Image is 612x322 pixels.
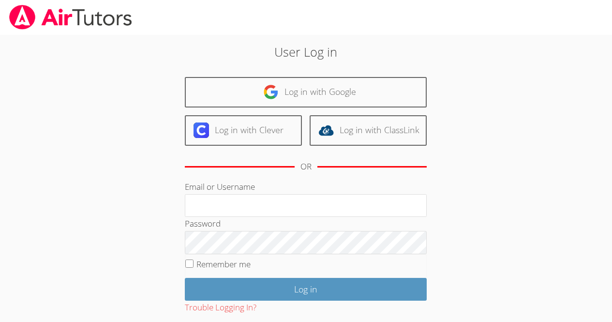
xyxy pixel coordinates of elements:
a: Log in with ClassLink [310,115,427,146]
img: google-logo-50288ca7cdecda66e5e0955fdab243c47b7ad437acaf1139b6f446037453330a.svg [263,84,279,100]
label: Email or Username [185,181,255,192]
img: classlink-logo-d6bb404cc1216ec64c9a2012d9dc4662098be43eaf13dc465df04b49fa7ab582.svg [318,123,334,138]
a: Log in with Clever [185,115,302,146]
img: airtutors_banner-c4298cdbf04f3fff15de1276eac7730deb9818008684d7c2e4769d2f7ddbe033.png [8,5,133,30]
label: Remember me [196,259,251,270]
label: Password [185,218,221,229]
button: Trouble Logging In? [185,301,256,315]
div: OR [300,160,312,174]
h2: User Log in [141,43,471,61]
input: Log in [185,278,427,301]
a: Log in with Google [185,77,427,107]
img: clever-logo-6eab21bc6e7a338710f1a6ff85c0baf02591cd810cc4098c63d3a4b26e2feb20.svg [194,123,209,138]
